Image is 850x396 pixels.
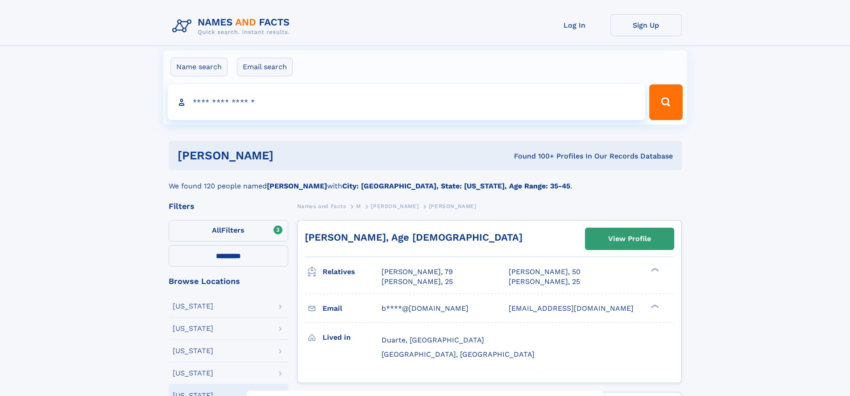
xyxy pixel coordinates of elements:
h3: Relatives [323,264,381,279]
label: Filters [169,220,288,242]
label: Name search [170,58,228,76]
span: [GEOGRAPHIC_DATA], [GEOGRAPHIC_DATA] [381,350,535,358]
label: Email search [237,58,293,76]
h1: [PERSON_NAME] [178,150,394,161]
a: [PERSON_NAME], 50 [509,267,580,277]
div: ❯ [649,267,659,273]
span: All [212,226,221,234]
h3: Lived in [323,330,381,345]
a: [PERSON_NAME], Age [DEMOGRAPHIC_DATA] [305,232,522,243]
div: Filters [169,202,288,210]
div: ❯ [649,303,659,309]
div: Browse Locations [169,277,288,285]
a: Names and Facts [297,200,346,212]
span: [PERSON_NAME] [429,203,477,209]
span: Duarte, [GEOGRAPHIC_DATA] [381,336,484,344]
a: [PERSON_NAME] [371,200,419,212]
div: [US_STATE] [173,370,213,377]
a: [PERSON_NAME], 79 [381,267,453,277]
a: Sign Up [610,14,682,36]
input: search input [168,84,646,120]
a: [PERSON_NAME], 25 [381,277,453,287]
b: City: [GEOGRAPHIC_DATA], State: [US_STATE], Age Range: 35-45 [342,182,570,190]
div: [US_STATE] [173,347,213,354]
span: [EMAIL_ADDRESS][DOMAIN_NAME] [509,304,634,313]
div: We found 120 people named with . [169,170,682,192]
b: [PERSON_NAME] [267,182,327,190]
a: [PERSON_NAME], 25 [509,277,580,287]
h3: Email [323,301,381,316]
span: [PERSON_NAME] [371,203,419,209]
button: Search Button [649,84,682,120]
a: View Profile [585,228,674,250]
div: View Profile [608,229,651,249]
a: M [356,200,361,212]
a: Log In [539,14,610,36]
div: [US_STATE] [173,325,213,332]
div: [US_STATE] [173,303,213,310]
span: M [356,203,361,209]
div: Found 100+ Profiles In Our Records Database [394,151,673,161]
img: Logo Names and Facts [169,14,297,38]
